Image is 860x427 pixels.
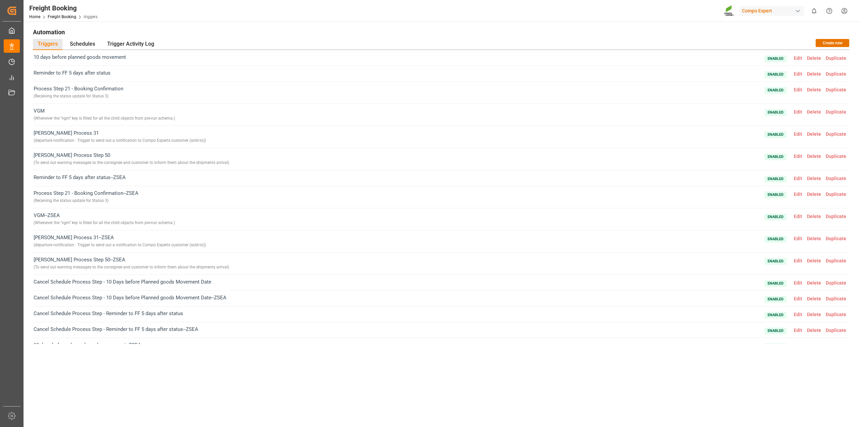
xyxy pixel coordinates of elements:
[791,214,805,219] span: Edit
[65,39,100,50] div: Schedules
[823,87,849,92] span: Duplicate
[791,312,805,317] span: Edit
[765,191,786,198] span: Enabled
[791,176,805,181] span: Edit
[791,280,805,286] span: Edit
[34,92,123,100] div: ( Receiving the status update for Status 3 )
[823,343,849,349] span: Duplicate
[823,154,849,159] span: Duplicate
[34,212,175,227] span: VGM--ZSEA
[765,328,786,334] span: Enabled
[739,6,804,16] div: Compo Expert
[807,3,822,18] button: show 0 new notifications
[765,55,786,62] span: Enabled
[34,310,183,318] span: Cancel Schedule Process Step - Reminder to FF 5 days after status
[48,14,76,19] a: Freight Booking
[805,109,823,115] span: Delete
[765,87,786,94] span: Enabled
[791,343,805,349] span: Edit
[765,109,786,116] span: Enabled
[34,69,111,78] span: Reminder to FF 5 days after status
[805,154,823,159] span: Delete
[34,53,126,62] span: 10 days before planned goods movement
[823,328,849,333] span: Duplicate
[34,107,175,122] span: VGM
[805,280,823,286] span: Delete
[34,219,175,227] div: ( Whenever the “vgm” key is filled for all the child objects from pre-run schema. )
[805,343,823,349] span: Delete
[805,55,823,61] span: Delete
[823,236,849,241] span: Duplicate
[823,109,849,115] span: Duplicate
[823,131,849,137] span: Duplicate
[791,154,805,159] span: Edit
[791,87,805,92] span: Edit
[34,137,206,144] div: ( departure notification : Trigger to send out a notification to Compo Experts customer (sold-to) )
[816,39,849,47] button: Create new
[805,176,823,181] span: Delete
[34,159,229,167] div: ( To send out warning messages to the consignee and customer to inform them about the shipments a...
[805,312,823,317] span: Delete
[791,191,805,197] span: Edit
[791,55,805,61] span: Edit
[805,258,823,263] span: Delete
[805,236,823,241] span: Delete
[34,341,141,350] span: 10 days before planned goods movement--ZSEA
[739,4,807,17] button: Compo Expert
[823,214,849,219] span: Duplicate
[823,191,849,197] span: Duplicate
[34,326,198,334] span: Cancel Schedule Process Step - Reminder to FF 5 days after status--ZSEA
[823,312,849,317] span: Duplicate
[791,328,805,333] span: Edit
[33,39,62,50] div: Triggers
[34,263,229,271] div: ( To send out warning messages to the consignee and customer to inform them about the shipments a...
[34,197,138,205] div: ( Receiving the status update for Status 3 )
[765,312,786,318] span: Enabled
[805,296,823,301] span: Delete
[823,176,849,181] span: Duplicate
[805,131,823,137] span: Delete
[34,278,211,287] span: Cancel Schedule Process Step - 10 Days before Planned goods Movement Date
[765,296,786,303] span: Enabled
[765,258,786,265] span: Enabled
[34,256,229,271] span: [PERSON_NAME] Process Step 50--ZSEA
[805,214,823,219] span: Delete
[791,258,805,263] span: Edit
[823,258,849,263] span: Duplicate
[791,296,805,301] span: Edit
[765,154,786,160] span: Enabled
[724,5,735,17] img: Screenshot%202023-09-29%20at%2010.02.21.png_1712312052.png
[823,296,849,301] span: Duplicate
[805,71,823,77] span: Delete
[765,236,786,243] span: Enabled
[791,71,805,77] span: Edit
[765,214,786,220] span: Enabled
[34,115,175,122] div: ( Whenever the “vgm” key is filled for all the child objects from pre-run schema. )
[34,294,226,303] span: Cancel Schedule Process Step - 10 Days before Planned goods Movement Date--ZSEA
[34,152,229,167] span: [PERSON_NAME] Process Step 50
[765,131,786,138] span: Enabled
[823,71,849,77] span: Duplicate
[805,87,823,92] span: Delete
[791,131,805,137] span: Edit
[29,3,97,13] div: Freight Booking
[822,3,837,18] button: Help Center
[34,129,206,144] span: [PERSON_NAME] Process 31
[823,55,849,61] span: Duplicate
[102,39,159,50] div: Trigger Activity Log
[805,191,823,197] span: Delete
[805,328,823,333] span: Delete
[34,189,138,205] span: Process Step 21 - Booking Confirmation--ZSEA
[34,234,206,249] span: [PERSON_NAME] Process 31--ZSEA
[765,71,786,78] span: Enabled
[29,14,40,19] a: Home
[34,85,123,100] span: Process Step 21 - Booking Confirmation
[34,241,206,249] div: ( departure notification : Trigger to send out a notification to Compo Experts customer (sold-to) )
[33,26,849,38] h1: Automation
[765,176,786,182] span: Enabled
[765,280,786,287] span: Enabled
[34,174,126,182] span: Reminder to FF 5 days after status--ZSEA
[791,236,805,241] span: Edit
[823,280,849,286] span: Duplicate
[791,109,805,115] span: Edit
